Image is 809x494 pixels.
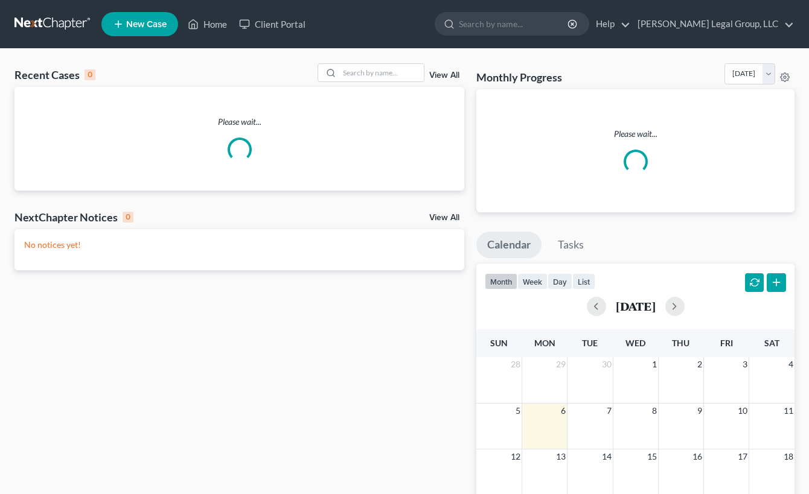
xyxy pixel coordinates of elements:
a: View All [429,214,459,222]
span: 5 [514,404,522,418]
span: 9 [696,404,703,418]
span: Fri [720,338,733,348]
div: 0 [123,212,133,223]
span: Thu [672,338,689,348]
span: 8 [651,404,658,418]
h2: [DATE] [616,300,656,312]
span: 18 [782,449,795,464]
a: Client Portal [233,13,312,35]
span: 28 [510,357,522,372]
div: Recent Cases [14,68,95,82]
span: 3 [741,357,749,372]
span: Sun [490,338,508,348]
p: Please wait... [14,116,464,128]
span: Wed [625,338,645,348]
a: Calendar [476,232,542,258]
button: day [548,273,572,290]
a: [PERSON_NAME] Legal Group, LLC [632,13,794,35]
span: 14 [601,449,613,464]
button: week [517,273,548,290]
a: Tasks [547,232,595,258]
span: 17 [737,449,749,464]
p: No notices yet! [24,239,455,251]
span: 13 [555,449,567,464]
button: month [485,273,517,290]
span: 10 [737,404,749,418]
span: Mon [534,338,555,348]
span: Tue [582,338,598,348]
span: Sat [764,338,779,348]
span: 7 [606,404,613,418]
span: 1 [651,357,658,372]
div: 0 [85,69,95,80]
input: Search by name... [339,64,424,81]
button: list [572,273,595,290]
div: NextChapter Notices [14,210,133,224]
input: Search by name... [459,13,569,35]
h3: Monthly Progress [476,70,562,84]
span: 11 [782,404,795,418]
a: Help [590,13,630,35]
span: 4 [787,357,795,372]
span: 30 [601,357,613,372]
a: View All [429,71,459,80]
span: New Case [126,20,167,29]
span: 15 [646,449,658,464]
span: 16 [691,449,703,464]
span: 2 [696,357,703,372]
span: 12 [510,449,522,464]
a: Home [182,13,233,35]
span: 6 [560,404,567,418]
p: Please wait... [486,128,785,140]
span: 29 [555,357,567,372]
